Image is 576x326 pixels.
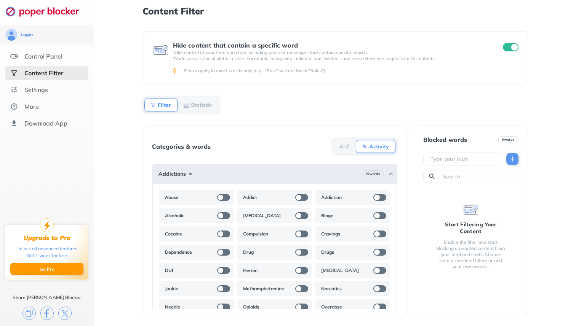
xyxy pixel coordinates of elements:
b: DUI [165,267,173,274]
div: Enable the filter and start blocking unwanted content from your feed and chats. Choose from prede... [435,239,506,270]
div: Blocked words [423,136,467,143]
div: Unlock all advanced features [16,245,77,252]
div: Login [21,32,33,38]
b: Binge [321,213,333,219]
b: Heroin [243,267,258,274]
b: Drugs [321,249,334,255]
input: Type your own [430,155,500,163]
div: Upgrade to Pro [24,234,70,242]
b: Drug [243,249,254,255]
img: x.svg [58,307,72,320]
b: Addictions [158,171,186,177]
img: avatar.svg [5,29,18,41]
img: Filter [150,102,156,108]
div: Filters apply to exact words only (e.g., "Sale" will not block "Sales"). [184,68,517,74]
img: copy.svg [22,307,36,320]
div: Control Panel [24,52,62,60]
b: Cravings [321,231,340,237]
b: Narcotics [321,286,342,292]
b: Compulsion [243,231,268,237]
b: Opioids [243,304,259,310]
div: More [24,103,39,110]
img: upgrade-to-pro.svg [40,218,54,232]
b: Overdose [321,304,342,310]
div: Categories & words [152,143,211,150]
div: Start Filtering Your Content [435,221,506,235]
b: [MEDICAL_DATA] [243,213,281,219]
img: features.svg [10,52,18,60]
b: 29 words [365,171,380,177]
b: Junkie [165,286,178,292]
button: Go Pro [10,263,83,275]
b: [MEDICAL_DATA] [321,267,359,274]
b: Abuse [165,194,179,200]
img: facebook.svg [40,307,54,320]
b: Methamphetamine [243,286,284,292]
img: Activity [362,143,368,149]
input: Search [442,173,515,180]
div: Share [PERSON_NAME] Blocker [13,294,81,301]
p: Take control of your feed and chats by hiding posts or messages that contain specific words. [173,49,489,56]
b: Addiction [321,194,342,200]
div: Settings [24,86,48,94]
p: Works across social platforms like Facebook, Instagram, LinkedIn, and Twitter – and even filters ... [173,56,489,62]
div: Hide content that contain a specific word [173,42,489,49]
div: Download App [24,119,67,127]
img: download-app.svg [10,119,18,127]
b: Statistic [191,103,212,107]
div: Get 1 week for free [27,252,67,259]
b: 0 words [502,137,515,142]
img: about.svg [10,103,18,110]
b: Addict [243,194,257,200]
b: Activity [369,144,389,149]
div: Content Filter [24,69,63,77]
img: social-selected.svg [10,69,18,77]
img: logo-webpage.svg [5,6,87,17]
b: Alcoholic [165,213,184,219]
b: Needle [165,304,180,310]
img: Statistic [183,102,189,108]
b: Dependence [165,249,192,255]
b: Filter [158,103,171,107]
b: Cocaine [165,231,182,237]
img: settings.svg [10,86,18,94]
h1: Content Filter [142,6,528,16]
b: A-Z [339,144,349,149]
